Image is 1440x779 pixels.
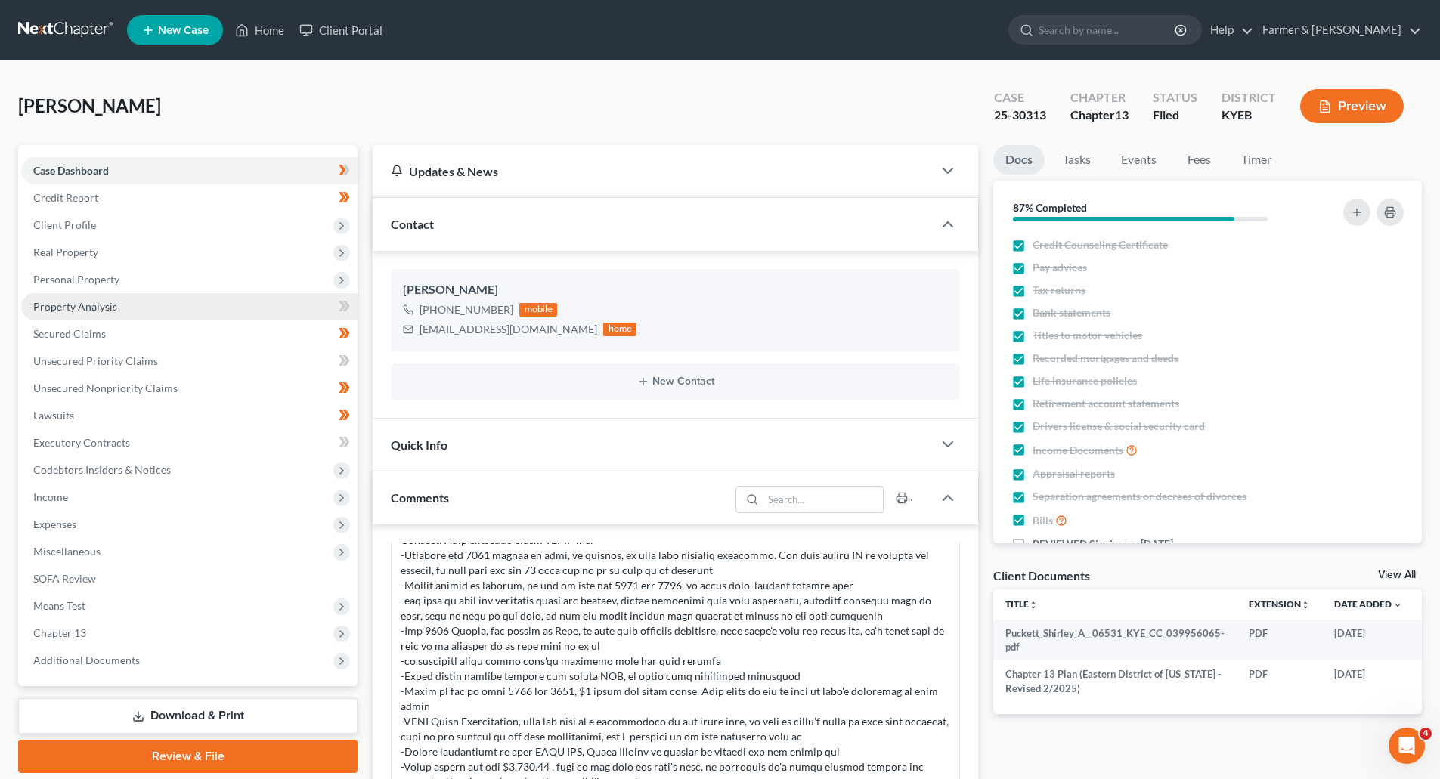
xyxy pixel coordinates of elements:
[33,463,171,476] span: Codebtors Insiders & Notices
[1029,601,1038,610] i: unfold_more
[21,375,358,402] a: Unsecured Nonpriority Claims
[18,740,358,773] a: Review & File
[1070,89,1129,107] div: Chapter
[1378,570,1416,580] a: View All
[33,300,117,313] span: Property Analysis
[993,567,1090,583] div: Client Documents
[33,218,96,231] span: Client Profile
[21,402,358,429] a: Lawsuits
[1005,598,1038,610] a: Titleunfold_more
[1393,601,1402,610] i: expand_more
[1334,598,1402,610] a: Date Added expand_more
[21,320,358,348] a: Secured Claims
[1033,260,1087,275] span: Pay advices
[1203,17,1253,44] a: Help
[33,518,76,530] span: Expenses
[1420,728,1432,740] span: 4
[403,376,948,388] button: New Contact
[21,565,358,592] a: SOFA Review
[33,626,86,639] span: Chapter 13
[391,437,447,452] span: Quick Info
[420,302,513,317] div: [PHONE_NUMBER]
[1322,660,1414,702] td: [DATE]
[18,698,358,734] a: Download & Print
[993,660,1237,702] td: Chapter 13 Plan (Eastern District of [US_STATE] - Revised 2/2025)
[1153,89,1197,107] div: Status
[33,382,178,394] span: Unsecured Nonpriority Claims
[33,436,130,449] span: Executory Contracts
[1237,620,1322,661] td: PDF
[1033,489,1246,504] span: Separation agreements or decrees of divorces
[21,293,358,320] a: Property Analysis
[1115,107,1129,122] span: 13
[33,545,101,558] span: Miscellaneous
[33,354,158,367] span: Unsecured Priority Claims
[994,89,1046,107] div: Case
[1300,89,1404,123] button: Preview
[1033,373,1137,388] span: Life insurance policies
[1039,16,1177,44] input: Search by name...
[993,145,1045,175] a: Docs
[1033,466,1115,481] span: Appraisal reports
[603,323,636,336] div: home
[1033,443,1123,458] span: Income Documents
[33,654,140,666] span: Additional Documents
[292,17,390,44] a: Client Portal
[21,348,358,375] a: Unsecured Priority Claims
[994,107,1046,124] div: 25-30313
[33,191,98,204] span: Credit Report
[519,303,557,317] div: mobile
[1301,601,1310,610] i: unfold_more
[993,620,1237,661] td: Puckett_Shirley_A__06531_KYE_CC_039956065-pdf
[763,487,884,512] input: Search...
[18,94,161,116] span: [PERSON_NAME]
[21,429,358,456] a: Executory Contracts
[1229,145,1284,175] a: Timer
[1222,89,1276,107] div: District
[1051,145,1103,175] a: Tasks
[1013,201,1087,214] strong: 87% Completed
[21,157,358,184] a: Case Dashboard
[391,490,449,505] span: Comments
[1033,396,1179,411] span: Retirement account statements
[1070,107,1129,124] div: Chapter
[33,327,106,340] span: Secured Claims
[403,281,948,299] div: [PERSON_NAME]
[1033,237,1168,252] span: Credit Counseling Certificate
[1322,620,1414,661] td: [DATE]
[1255,17,1421,44] a: Farmer & [PERSON_NAME]
[33,409,74,422] span: Lawsuits
[1222,107,1276,124] div: KYEB
[1033,305,1110,320] span: Bank statements
[391,217,434,231] span: Contact
[1249,598,1310,610] a: Extensionunfold_more
[1109,145,1169,175] a: Events
[1175,145,1223,175] a: Fees
[158,25,209,36] span: New Case
[1389,728,1425,764] iframe: Intercom live chat
[33,572,96,585] span: SOFA Review
[33,490,68,503] span: Income
[33,599,85,612] span: Means Test
[420,322,597,337] div: [EMAIL_ADDRESS][DOMAIN_NAME]
[1237,660,1322,702] td: PDF
[1033,351,1178,366] span: Recorded mortgages and deeds
[1033,419,1205,434] span: Drivers license & social security card
[228,17,292,44] a: Home
[21,184,358,212] a: Credit Report
[1033,513,1053,528] span: Bills
[33,246,98,258] span: Real Property
[33,164,109,177] span: Case Dashboard
[1033,283,1085,298] span: Tax returns
[1033,328,1142,343] span: Titles to motor vehicles
[33,273,119,286] span: Personal Property
[1153,107,1197,124] div: Filed
[391,163,915,179] div: Updates & News
[1033,536,1173,552] span: REVIEWED Signing on [DATE]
